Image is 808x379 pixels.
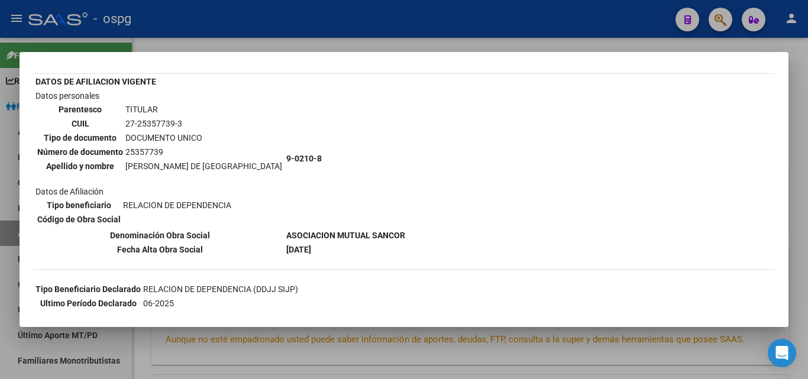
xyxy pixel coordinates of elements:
td: [PERSON_NAME] DE [GEOGRAPHIC_DATA] [125,160,283,173]
td: RELACION DE DEPENDENCIA [122,199,232,212]
th: Apellido y nombre [37,160,124,173]
th: Ultimo Período Declarado [35,297,141,310]
th: CUIL [37,117,124,130]
th: Parentesco [37,103,124,116]
th: Código de Obra Social [37,213,121,226]
th: Denominación Obra Social [35,229,285,242]
th: Tipo beneficiario [37,199,121,212]
b: ASOCIACION MUTUAL SANCOR [286,231,405,240]
b: [DATE] [286,245,311,254]
b: 9-0210-8 [286,154,322,163]
div: Open Intercom Messenger [768,339,796,367]
th: Tipo Beneficiario Declarado [35,283,141,296]
td: DOCUMENTO UNICO [125,131,283,144]
th: Fecha Alta Obra Social [35,243,285,256]
th: Número de documento [37,145,124,158]
td: 27-25357739-3 [125,117,283,130]
td: 25357739 [125,145,283,158]
td: 06-2025 [143,297,299,310]
th: Tipo de documento [37,131,124,144]
td: RELACION DE DEPENDENCIA (DDJJ SIJP) [143,283,299,296]
td: Datos personales Datos de Afiliación [35,89,285,228]
b: DATOS DE AFILIACION VIGENTE [35,77,156,86]
td: TITULAR [125,103,283,116]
